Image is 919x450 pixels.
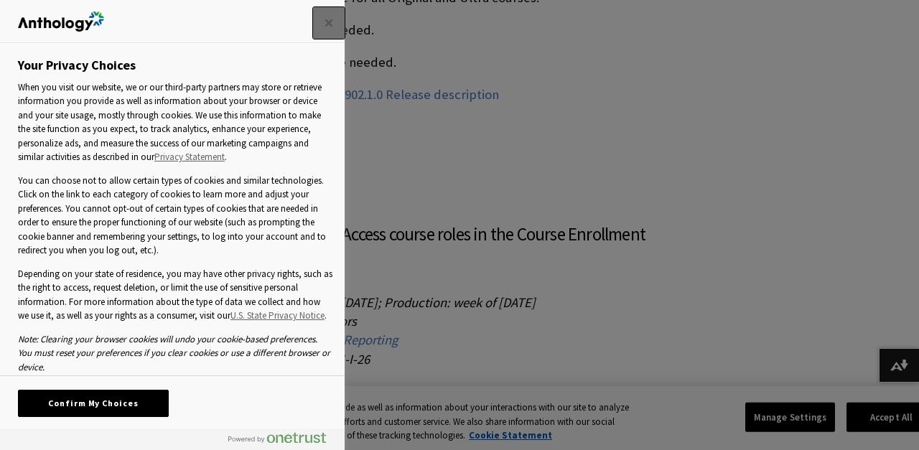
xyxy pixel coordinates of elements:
[18,11,104,32] img: Anthology Logo
[154,150,225,164] a: Privacy Statement
[313,7,345,39] button: Close
[18,333,330,373] em: Note: Clearing your browser cookies will undo your cookie-based preferences. You must reset your ...
[18,267,332,323] p: Depending on your state of residence, you may have other privacy rights, such as the right to acc...
[18,57,136,73] h2: Your Privacy Choices
[18,7,104,36] div: Anthology Logo
[18,80,332,164] p: When you visit our website, we or our third-party partners may store or retrieve information you ...
[18,174,332,258] p: You can choose not to allow certain types of cookies and similar technologies. Click on the link ...
[18,390,169,417] button: Confirm My Choices
[230,309,325,323] a: U.S. State Privacy Notice
[228,432,337,450] a: Powered by OneTrust Opens in a new Tab
[228,432,326,444] img: Powered by OneTrust Opens in a new Tab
